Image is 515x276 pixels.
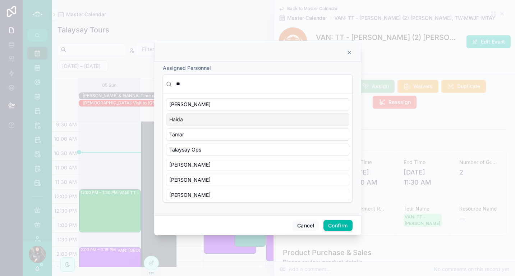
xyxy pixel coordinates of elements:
[169,101,211,108] span: [PERSON_NAME]
[169,176,211,184] span: [PERSON_NAME]
[163,65,211,71] span: Assigned Personnel
[169,146,201,153] span: Talaysay Ops
[169,161,211,168] span: [PERSON_NAME]
[169,116,183,123] span: Haida
[163,94,352,202] div: Suggestions
[293,220,319,231] button: Cancel
[169,131,184,138] span: Tamar
[169,191,211,199] span: [PERSON_NAME]
[323,220,352,231] button: Confirm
